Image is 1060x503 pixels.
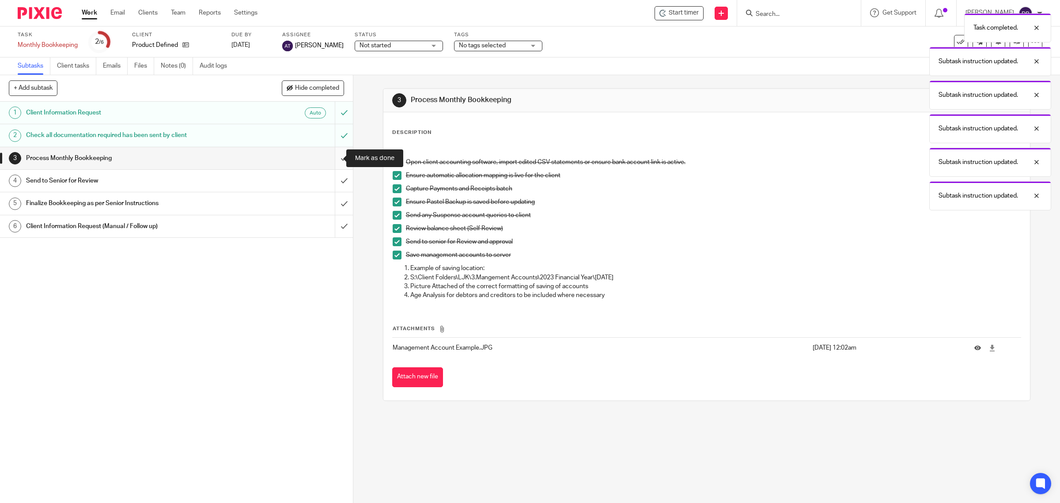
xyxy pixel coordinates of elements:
p: Management Account Example.JPG [393,343,808,352]
button: + Add subtask [9,80,57,95]
a: Clients [138,8,158,17]
label: Task [18,31,78,38]
div: Auto [305,107,326,118]
p: Subtask instruction updated. [939,91,1018,99]
a: Team [171,8,185,17]
p: Subtask instruction updated. [939,191,1018,200]
h1: Process Monthly Bookkeeping [26,152,226,165]
div: 6 [9,220,21,232]
a: Download [989,343,996,352]
p: Subtask instruction updated. [939,158,1018,167]
p: Send any Suspense account queries to client [406,211,1021,220]
div: 5 [9,198,21,210]
label: Tags [454,31,542,38]
a: Email [110,8,125,17]
a: Client tasks [57,57,96,75]
div: 2 [9,130,21,142]
img: svg%3E [282,41,293,51]
div: 1 [9,107,21,119]
p: Description [392,129,432,136]
h1: Send to Senior for Review [26,174,226,187]
p: Capture Payments and Receipts batch [406,184,1021,193]
span: [PERSON_NAME] [295,41,344,50]
p: S:\Client Folders\LJK\3.Mangement Accounts\2023 Financial Year\[DATE] [410,273,1021,282]
div: Monthly Bookkeeping [18,41,78,50]
span: Attachments [393,326,435,331]
p: Subtask instruction updated. [939,57,1018,66]
button: Hide completed [282,80,344,95]
p: Save management accounts to server [406,251,1021,259]
p: Review balance sheet (Self Review) [406,224,1021,233]
p: [DATE] 12:02am [813,343,961,352]
p: Product Defined [132,41,178,50]
p: Subtask instruction updated. [939,124,1018,133]
span: Not started [360,42,391,49]
p: Example of saving location: [410,264,1021,273]
h1: Client Information Request [26,106,226,119]
h1: Finalize Bookkeeping as per Senior Instructions [26,197,226,210]
label: Due by [231,31,271,38]
span: Hide completed [295,85,339,92]
p: Ensure automatic allocation mapping is live for the client [406,171,1021,180]
div: 2 [95,37,104,47]
p: Picture Attached of the correct formatting of saving of accounts [410,282,1021,291]
label: Status [355,31,443,38]
a: Audit logs [200,57,234,75]
span: No tags selected [459,42,506,49]
img: Pixie [18,7,62,19]
div: 3 [9,152,21,164]
a: Subtasks [18,57,50,75]
p: Task completed. [973,23,1018,32]
a: Reports [199,8,221,17]
button: Attach new file [392,367,443,387]
span: [DATE] [231,42,250,48]
h1: Check all documentation required has been sent by client [26,129,226,142]
a: Settings [234,8,257,17]
a: Files [134,57,154,75]
a: Notes (0) [161,57,193,75]
label: Assignee [282,31,344,38]
small: /6 [99,40,104,45]
label: Client [132,31,220,38]
a: Work [82,8,97,17]
div: 4 [9,175,21,187]
p: Send to senior for Review and approval [406,237,1021,246]
p: Age Analysis for debtors and creditors to be included where necessary [410,291,1021,300]
p: Ensure Pastel Backup is saved before updating [406,198,1021,206]
div: Product Defined - Monthly Bookkeeping [655,6,704,20]
div: 3 [392,93,406,107]
h1: Process Monthly Bookkeeping [411,95,725,105]
h1: Client Information Request (Manual / Follow up) [26,220,226,233]
a: Emails [103,57,128,75]
img: svg%3E [1018,6,1033,20]
p: Open client accounting software, import edited CSV statements or ensure bank account link is active. [406,158,1021,167]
